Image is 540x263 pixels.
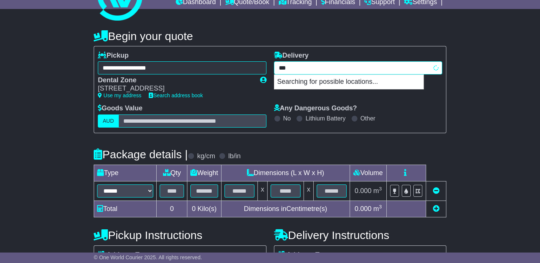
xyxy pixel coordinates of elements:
td: Volume [350,165,386,181]
td: x [304,181,313,201]
span: 0.000 [355,205,371,212]
span: m [373,205,382,212]
td: 0 [157,201,187,217]
a: Add new item [432,205,439,212]
div: [STREET_ADDRESS] [98,85,252,93]
td: Weight [187,165,221,181]
label: No [283,115,291,122]
label: Address Type [98,251,151,259]
p: Searching for possible locations... [274,75,423,89]
label: Any Dangerous Goods? [274,104,357,113]
span: © One World Courier 2025. All rights reserved. [94,254,202,260]
td: Total [94,201,157,217]
a: Remove this item [432,187,439,195]
span: 0 [192,205,196,212]
td: Qty [157,165,187,181]
h4: Begin your quote [94,30,446,42]
label: Pickup [98,52,129,60]
h4: Delivery Instructions [274,229,446,241]
div: Dental Zone [98,76,252,85]
td: Dimensions in Centimetre(s) [221,201,350,217]
label: Address Type [278,251,331,259]
td: Dimensions (L x W x H) [221,165,350,181]
span: 0.000 [355,187,371,195]
sup: 3 [379,186,382,192]
td: Type [94,165,157,181]
td: x [257,181,267,201]
label: AUD [98,114,119,128]
sup: 3 [379,204,382,210]
label: Delivery [274,52,309,60]
td: Kilo(s) [187,201,221,217]
label: lb/in [228,152,241,160]
h4: Package details | [94,148,188,160]
typeahead: Please provide city [274,61,442,74]
label: Goods Value [98,104,142,113]
label: Other [360,115,375,122]
a: Search address book [149,92,203,98]
span: m [373,187,382,195]
h4: Pickup Instructions [94,229,266,241]
label: kg/cm [197,152,215,160]
a: Use my address [98,92,141,98]
label: Lithium Battery [305,115,346,122]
